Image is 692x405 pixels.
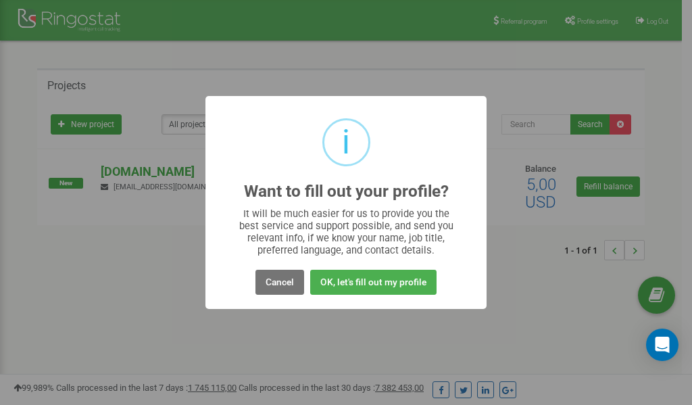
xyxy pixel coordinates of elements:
[244,183,449,201] h2: Want to fill out your profile?
[310,270,437,295] button: OK, let's fill out my profile
[255,270,304,295] button: Cancel
[342,120,350,164] div: i
[646,329,678,361] div: Open Intercom Messenger
[232,208,460,256] div: It will be much easier for us to provide you the best service and support possible, and send you ...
